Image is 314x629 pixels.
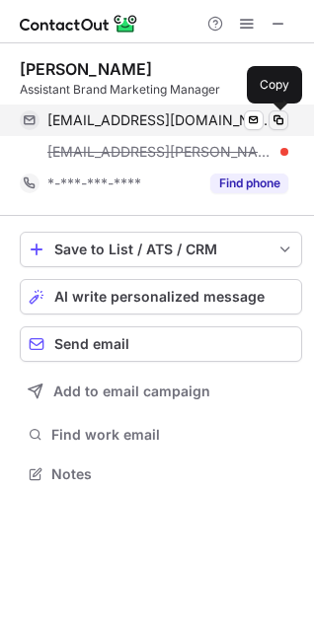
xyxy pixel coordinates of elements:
[20,374,302,409] button: Add to email campaign
[51,426,294,444] span: Find work email
[51,465,294,483] span: Notes
[20,421,302,449] button: Find work email
[47,111,274,129] span: [EMAIL_ADDRESS][DOMAIN_NAME]
[47,143,274,161] span: [EMAIL_ADDRESS][PERSON_NAME][DOMAIN_NAME]
[54,336,129,352] span: Send email
[20,460,302,488] button: Notes
[20,279,302,314] button: AI write personalized message
[20,232,302,267] button: save-profile-one-click
[20,59,152,79] div: [PERSON_NAME]
[20,12,138,35] img: ContactOut v5.3.10
[53,384,210,399] span: Add to email campaign
[54,242,268,257] div: Save to List / ATS / CRM
[210,174,288,193] button: Reveal Button
[20,326,302,362] button: Send email
[20,81,302,99] div: Assistant Brand Marketing Manager
[54,289,265,305] span: AI write personalized message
